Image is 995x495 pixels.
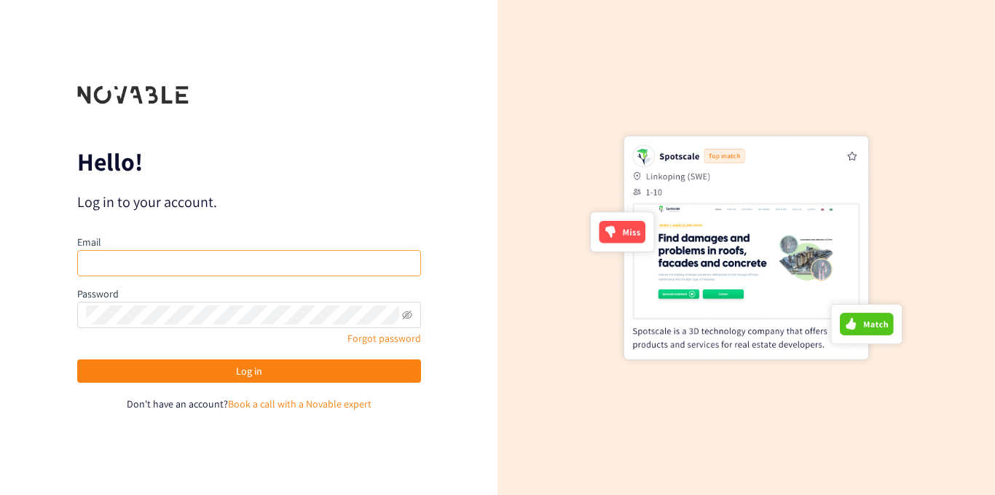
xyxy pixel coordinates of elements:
[77,359,421,383] button: Log in
[236,363,262,379] span: Log in
[228,397,371,410] a: Book a call with a Novable expert
[77,150,421,174] p: Hello!
[402,310,412,320] span: eye-invisible
[758,338,995,495] iframe: Chat Widget
[77,235,101,249] label: Email
[77,287,119,300] label: Password
[77,192,421,212] p: Log in to your account.
[127,397,228,410] span: Don't have an account?
[347,332,421,345] a: Forgot password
